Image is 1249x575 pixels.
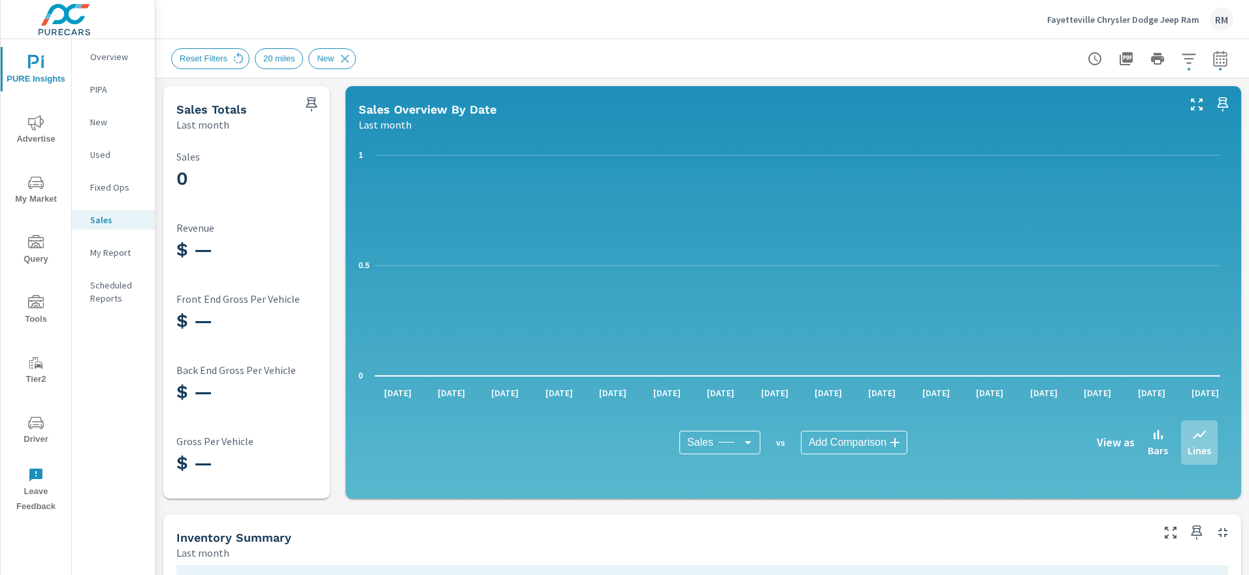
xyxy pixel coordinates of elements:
[5,55,67,87] span: PURE Insights
[590,386,636,399] p: [DATE]
[176,435,349,447] p: Gross Per Vehicle
[72,275,155,308] div: Scheduled Reports
[1129,386,1175,399] p: [DATE]
[805,386,851,399] p: [DATE]
[309,54,342,63] span: New
[176,545,229,561] p: Last month
[482,386,528,399] p: [DATE]
[171,48,250,69] div: Reset Filters
[1182,386,1228,399] p: [DATE]
[72,178,155,197] div: Fixed Ops
[5,115,67,147] span: Advertise
[1160,522,1181,543] button: Make Fullscreen
[72,145,155,164] div: Used
[5,295,67,327] span: Tools
[176,452,349,474] h3: $ —
[176,168,349,190] h3: 0
[90,246,144,259] p: My Report
[176,293,349,305] p: Front End Gross Per Vehicle
[301,94,322,115] span: Save this to your personalized report
[72,80,155,99] div: PIPA
[90,148,144,161] p: Used
[1176,46,1202,72] button: Apply Filters
[5,175,67,207] span: My Market
[90,50,144,63] p: Overview
[1186,522,1207,543] span: Save this to your personalized report
[1047,14,1199,25] p: Fayetteville Chrysler Dodge Jeep Ram
[359,371,363,381] text: 0
[536,386,582,399] p: [DATE]
[375,386,421,399] p: [DATE]
[429,386,474,399] p: [DATE]
[1148,443,1168,458] p: Bars
[176,222,349,234] p: Revenue
[308,48,356,69] div: New
[1210,8,1233,31] div: RM
[1113,46,1139,72] button: "Export Report to PDF"
[90,181,144,194] p: Fixed Ops
[359,102,496,116] h5: Sales Overview By Date
[90,279,144,305] p: Scheduled Reports
[90,213,144,226] p: Sales
[752,386,798,399] p: [DATE]
[5,415,67,447] span: Driver
[687,436,713,449] span: Sales
[801,431,907,454] div: Add Comparison
[72,210,155,230] div: Sales
[90,116,144,129] p: New
[644,386,690,399] p: [DATE]
[176,364,349,376] p: Back End Gross Per Vehicle
[359,117,412,132] p: Last month
[5,355,67,387] span: Tier2
[72,243,155,262] div: My Report
[5,467,67,514] span: Leave Feedback
[967,386,1013,399] p: [DATE]
[859,386,905,399] p: [DATE]
[1075,386,1120,399] p: [DATE]
[176,151,349,163] p: Sales
[1186,94,1207,115] button: Make Fullscreen
[72,112,155,132] div: New
[913,386,959,399] p: [DATE]
[176,531,291,544] h5: Inventory Summary
[72,47,155,67] div: Overview
[1,39,71,520] div: nav menu
[5,235,67,267] span: Query
[698,386,743,399] p: [DATE]
[679,431,760,454] div: Sales
[172,54,235,63] span: Reset Filters
[176,381,349,403] h3: $ —
[176,102,247,116] h5: Sales Totals
[176,117,229,132] p: Last month
[1212,94,1233,115] span: Save this to your personalized report
[1207,46,1233,72] button: Select Date Range
[1021,386,1067,399] p: [DATE]
[1212,522,1233,543] button: Minimize Widget
[1188,443,1211,458] p: Lines
[90,83,144,96] p: PIPA
[255,54,302,63] span: 20 miles
[176,310,349,332] h3: $ —
[809,436,886,449] span: Add Comparison
[760,437,801,448] p: vs
[176,239,349,261] h3: $ —
[1144,46,1171,72] button: Print Report
[1097,436,1135,449] h6: View as
[359,151,363,160] text: 1
[359,261,370,270] text: 0.5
